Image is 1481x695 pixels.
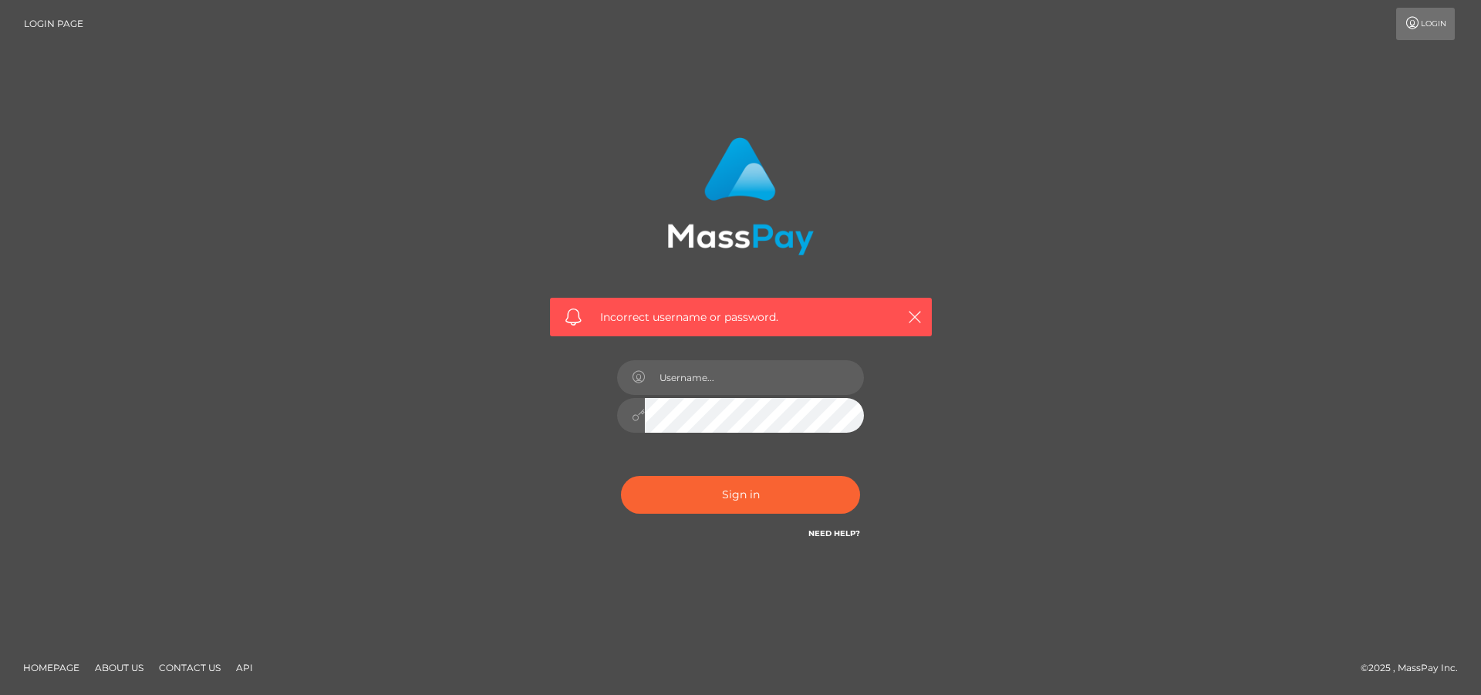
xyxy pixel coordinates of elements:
a: Login [1396,8,1455,40]
a: About Us [89,656,150,680]
a: Homepage [17,656,86,680]
span: Incorrect username or password. [600,309,882,326]
a: API [230,656,259,680]
a: Login Page [24,8,83,40]
a: Contact Us [153,656,227,680]
img: MassPay Login [667,137,814,255]
input: Username... [645,360,864,395]
a: Need Help? [808,528,860,538]
button: Sign in [621,476,860,514]
div: © 2025 , MassPay Inc. [1361,660,1469,676]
